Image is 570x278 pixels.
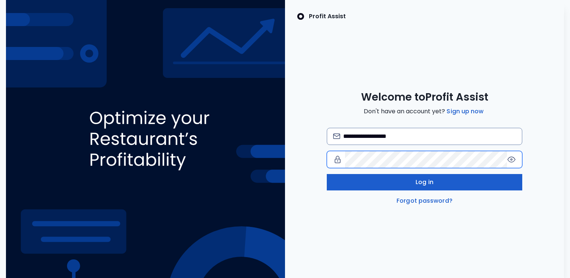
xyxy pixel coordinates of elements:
span: Don't have an account yet? [364,107,485,116]
a: Forgot password? [395,196,454,205]
button: Log in [327,174,522,190]
img: email [333,133,340,139]
p: Profit Assist [309,12,346,21]
span: Log in [416,178,433,187]
a: Sign up now [445,107,485,116]
span: Welcome to Profit Assist [361,91,488,104]
img: SpotOn Logo [297,12,304,21]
